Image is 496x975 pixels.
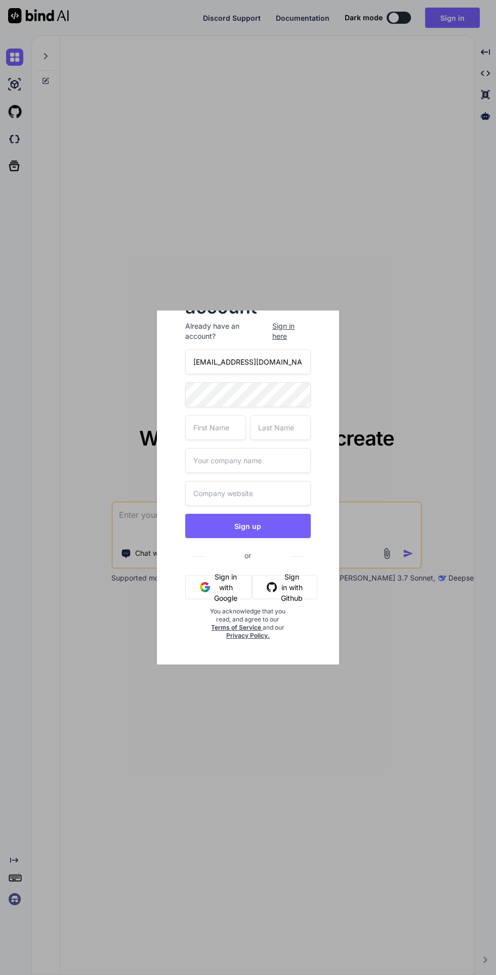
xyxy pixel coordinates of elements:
button: Sign up [185,514,310,538]
input: Your company name [185,448,310,473]
a: Terms of Service [211,624,263,631]
button: Sign in with Google [185,575,252,599]
p: Already have an account? [185,321,310,341]
div: Sign in here [272,321,311,341]
button: Sign in with Github [252,575,317,599]
img: github [267,582,277,592]
input: Email [185,349,310,374]
input: Last Name [250,415,311,440]
input: Company website [185,481,310,506]
input: First Name [185,415,246,440]
h2: Create account [185,283,310,315]
div: You acknowledge that you read, and agree to our and our [206,607,290,664]
img: google [200,582,210,592]
span: or [204,543,292,568]
a: Privacy Policy. [226,632,270,639]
